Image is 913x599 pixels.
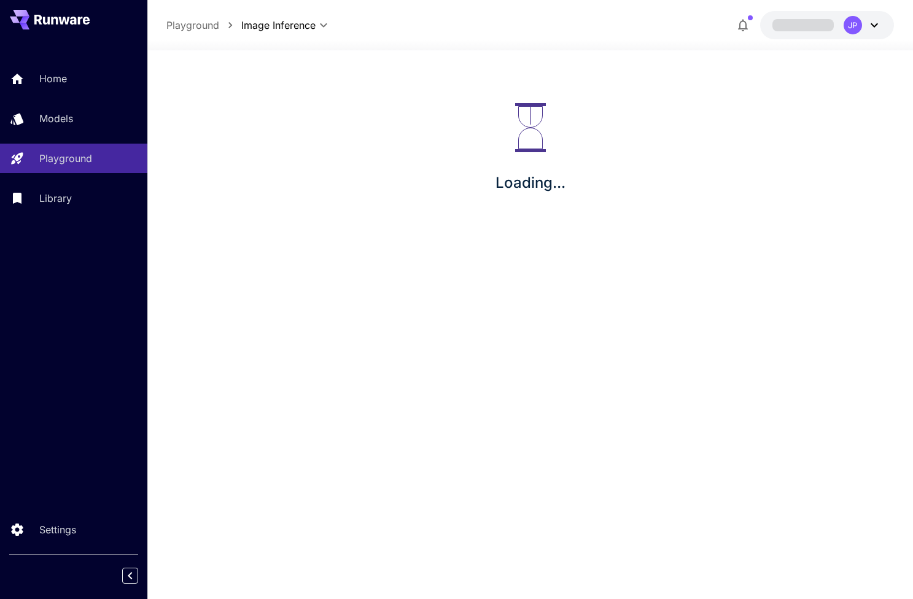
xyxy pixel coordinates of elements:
[166,18,241,33] nav: breadcrumb
[39,151,92,166] p: Playground
[39,71,67,86] p: Home
[122,568,138,584] button: Collapse sidebar
[844,16,862,34] div: JP
[495,172,565,194] p: Loading...
[131,565,147,587] div: Collapse sidebar
[39,111,73,126] p: Models
[39,191,72,206] p: Library
[39,522,76,537] p: Settings
[166,18,219,33] a: Playground
[241,18,316,33] span: Image Inference
[760,11,894,39] button: JP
